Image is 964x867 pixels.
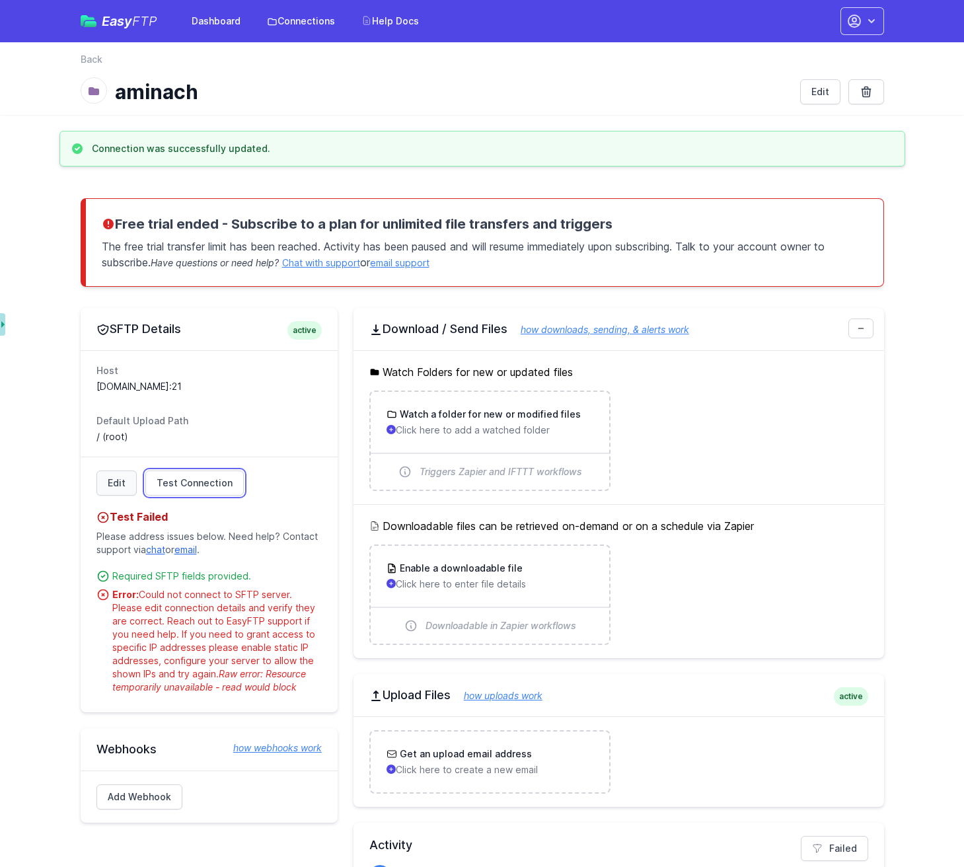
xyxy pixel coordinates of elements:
h3: Connection was successfully updated. [92,142,270,155]
p: Please address issues below. Need help? Contact support via or . [96,525,322,562]
a: how downloads, sending, & alerts work [507,324,689,335]
span: Easy [102,15,157,28]
span: Have questions or need help? [151,257,279,268]
a: Edit [96,471,137,496]
a: Back [81,53,102,66]
a: how uploads work [451,690,542,701]
h2: Download / Send Files [369,321,868,337]
h3: Enable a downloadable file [397,562,523,575]
dd: [DOMAIN_NAME]:21 [96,380,322,393]
a: Get an upload email address Click here to create a new email [371,732,609,792]
p: Click here to add a watched folder [387,424,593,437]
h2: SFTP Details [96,321,322,337]
span: FTP [132,13,157,29]
span: Triggers Zapier and IFTTT workflows [420,465,582,478]
dt: Host [96,364,322,377]
h3: Get an upload email address [397,747,532,761]
h4: Test Failed [96,509,322,525]
h3: Watch a folder for new or modified files [397,408,581,421]
h3: Free trial ended - Subscribe to a plan for unlimited file transfers and triggers [102,215,868,233]
a: how webhooks work [220,741,322,755]
a: Dashboard [184,9,248,33]
a: Enable a downloadable file Click here to enter file details Downloadable in Zapier workflows [371,546,609,644]
h5: Downloadable files can be retrieved on-demand or on a schedule via Zapier [369,518,868,534]
iframe: Drift Widget Chat Controller [898,801,948,851]
a: email support [370,257,429,268]
a: Connections [259,9,343,33]
a: chat [146,544,165,555]
a: Watch a folder for new or modified files Click here to add a watched folder Triggers Zapier and I... [371,392,609,490]
span: Downloadable in Zapier workflows [426,619,576,632]
h2: Webhooks [96,741,322,757]
a: Failed [801,836,868,861]
a: Help Docs [353,9,427,33]
a: email [174,544,197,555]
dt: Default Upload Path [96,414,322,428]
h2: Activity [369,836,868,854]
dd: / (root) [96,430,322,443]
img: easyftp_logo.png [81,15,96,27]
a: Add Webhook [96,784,182,810]
p: Click here to create a new email [387,763,593,776]
span: Test Connection [157,476,233,490]
h2: Upload Files [369,687,868,703]
h5: Watch Folders for new or updated files [369,364,868,380]
a: Edit [800,79,840,104]
div: Could not connect to SFTP server. Please edit connection details and verify they are correct. Rea... [112,588,322,694]
h1: aminach [115,80,790,104]
p: The free trial transfer limit has been reached. Activity has been paused and will resume immediat... [102,233,868,270]
nav: Breadcrumb [81,53,884,74]
strong: Error: [112,589,139,600]
a: Test Connection [145,471,244,496]
a: Chat with support [282,257,360,268]
span: active [834,687,868,706]
a: EasyFTP [81,15,157,28]
span: active [287,321,322,340]
div: Required SFTP fields provided. [112,570,322,583]
p: Click here to enter file details [387,578,593,591]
